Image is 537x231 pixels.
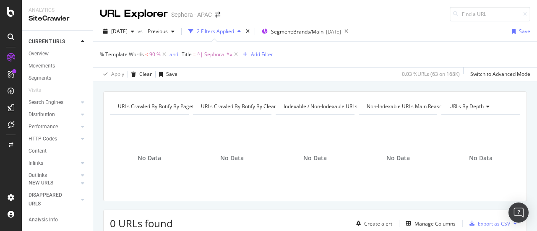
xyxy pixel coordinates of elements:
[29,147,87,156] a: Content
[29,191,71,208] div: DISAPPEARED URLS
[29,159,78,168] a: Inlinks
[467,67,530,81] button: Switch to Advanced Mode
[29,215,87,224] a: Analysis Info
[29,135,78,143] a: HTTP Codes
[144,25,178,38] button: Previous
[29,179,53,187] div: NEW URLS
[100,51,144,58] span: % Template Words
[201,103,277,110] span: URLs Crawled By Botify By clean
[29,110,78,119] a: Distribution
[29,171,78,180] a: Outlinks
[258,25,341,38] button: Segment:Brands/Main[DATE]
[29,98,63,107] div: Search Engines
[353,217,392,230] button: Create alert
[29,110,55,119] div: Distribution
[284,103,386,110] span: Indexable / Non-Indexable URLs distribution
[449,103,484,110] span: URLs by Depth
[29,191,78,208] a: DISAPPEARED URLS
[414,220,456,227] div: Manage Columns
[144,28,168,35] span: Previous
[169,50,178,58] button: and
[139,70,152,78] div: Clear
[199,100,289,113] h4: URLs Crawled By Botify By clean
[171,10,212,19] div: Sephora - APAC
[111,28,128,35] span: 2025 Aug. 29th
[29,14,86,23] div: SiteCrawler
[365,100,458,113] h4: Non-Indexable URLs Main Reason
[29,179,78,187] a: NEW URLS
[156,67,177,81] button: Save
[29,171,47,180] div: Outlinks
[145,51,148,58] span: <
[29,159,43,168] div: Inlinks
[166,70,177,78] div: Save
[29,86,50,95] a: Visits
[29,37,78,46] a: CURRENT URLS
[29,98,78,107] a: Search Engines
[244,27,251,36] div: times
[29,49,49,58] div: Overview
[29,49,87,58] a: Overview
[29,74,87,83] a: Segments
[29,62,55,70] div: Movements
[303,154,327,162] span: No Data
[169,51,178,58] div: and
[326,28,341,35] div: [DATE]
[111,70,124,78] div: Apply
[128,67,152,81] button: Clear
[220,154,244,162] span: No Data
[469,154,493,162] span: No Data
[367,103,445,110] span: Non-Indexable URLs Main Reason
[149,49,161,60] span: 90 %
[110,216,173,230] span: 0 URLs found
[100,25,138,38] button: [DATE]
[138,154,161,162] span: No Data
[197,28,234,35] div: 2 Filters Applied
[29,122,78,131] a: Performance
[448,100,513,113] h4: URLs by Depth
[185,25,244,38] button: 2 Filters Applied
[100,7,168,21] div: URL Explorer
[29,62,87,70] a: Movements
[29,7,86,14] div: Analytics
[478,220,510,227] div: Export as CSV
[240,49,273,60] button: Add Filter
[364,220,392,227] div: Create alert
[193,51,196,58] span: =
[100,67,124,81] button: Apply
[450,7,530,21] input: Find a URL
[29,135,57,143] div: HTTP Codes
[508,25,530,38] button: Save
[197,49,232,60] span: ^| Sephora .*$
[29,147,47,156] div: Content
[271,28,323,35] span: Segment: Brands/Main
[508,202,529,223] div: Open Intercom Messenger
[29,122,58,131] div: Performance
[116,100,215,113] h4: URLs Crawled By Botify By pagetype
[215,12,220,18] div: arrow-right-arrow-left
[182,51,192,58] span: Title
[29,74,51,83] div: Segments
[282,100,399,113] h4: Indexable / Non-Indexable URLs Distribution
[519,28,530,35] div: Save
[29,37,65,46] div: CURRENT URLS
[251,51,273,58] div: Add Filter
[29,215,58,224] div: Analysis Info
[386,154,410,162] span: No Data
[118,103,202,110] span: URLs Crawled By Botify By pagetype
[29,86,41,95] div: Visits
[466,217,510,230] button: Export as CSV
[470,70,530,78] div: Switch to Advanced Mode
[402,70,460,78] div: 0.03 % URLs ( 63 on 168K )
[403,218,456,228] button: Manage Columns
[138,28,144,35] span: vs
